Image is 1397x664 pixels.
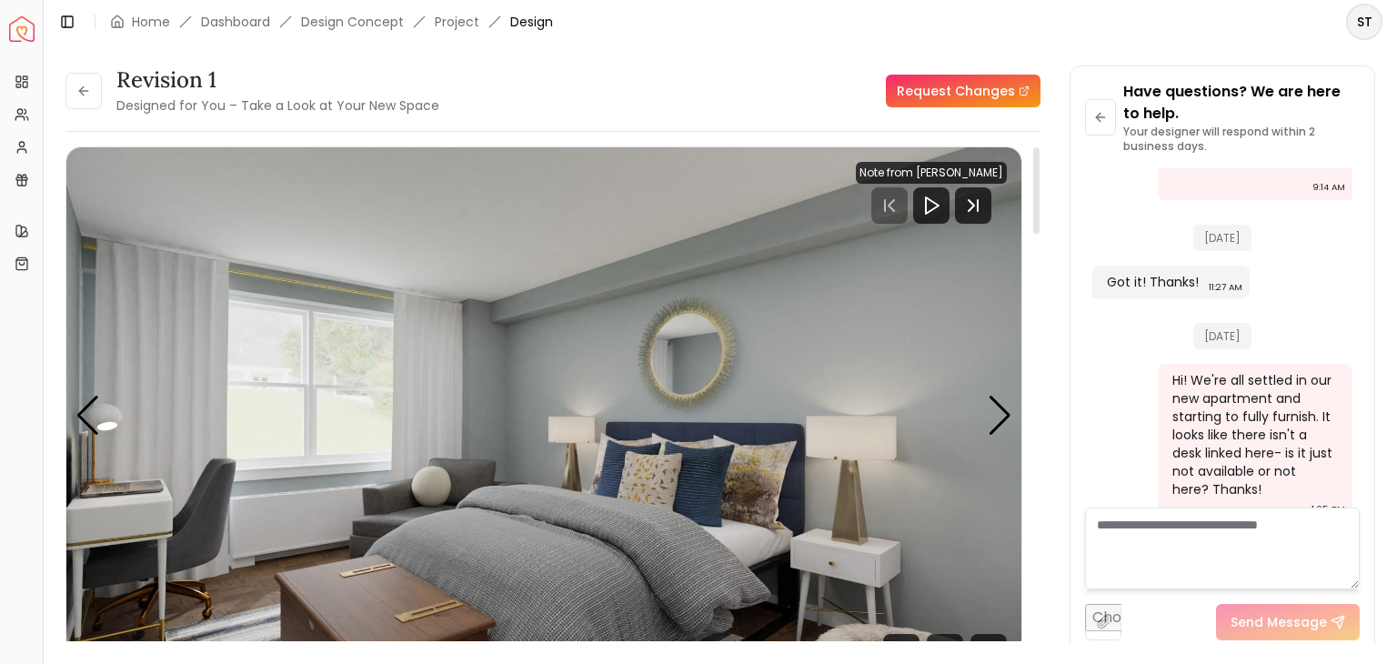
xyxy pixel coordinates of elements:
[1348,5,1381,38] span: ST
[110,13,553,31] nav: breadcrumb
[1123,125,1360,154] p: Your designer will respond within 2 business days.
[1312,500,1345,518] div: 1:05 PM
[1346,4,1382,40] button: ST
[1123,81,1360,125] p: Have questions? We are here to help.
[1312,178,1345,196] div: 9:14 AM
[1193,323,1251,349] span: [DATE]
[201,13,270,31] a: Dashboard
[301,13,404,31] li: Design Concept
[1172,371,1335,498] div: Hi! We're all settled in our new apartment and starting to fully furnish. It looks like there isn...
[920,195,942,216] svg: Play
[435,13,479,31] a: Project
[1193,225,1251,251] span: [DATE]
[116,96,439,115] small: Designed for You – Take a Look at Your New Space
[9,16,35,42] a: Spacejoy
[856,162,1007,184] div: Note from [PERSON_NAME]
[132,13,170,31] a: Home
[886,75,1040,107] a: Request Changes
[9,16,35,42] img: Spacejoy Logo
[1107,273,1199,291] div: Got it! Thanks!
[510,13,553,31] span: Design
[75,396,100,436] div: Previous slide
[1209,278,1242,297] div: 11:27 AM
[988,396,1012,436] div: Next slide
[955,187,991,224] svg: Next Track
[116,65,439,95] h3: Revision 1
